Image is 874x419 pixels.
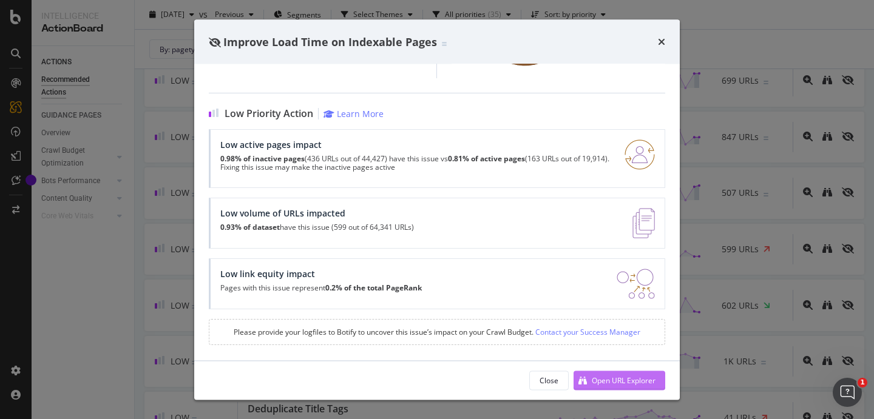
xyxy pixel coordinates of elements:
[592,375,655,385] div: Open URL Explorer
[324,109,384,120] a: Learn More
[194,19,680,400] div: modal
[442,42,447,45] img: Equal
[220,154,305,164] strong: 0.98% of inactive pages
[225,109,313,120] span: Low Priority Action
[209,320,665,346] div: Please provide your logfiles to Botify to uncover this issue’s impact on your Crawl Budget.
[632,209,655,239] img: e5DMFwAAAABJRU5ErkJggg==
[223,34,437,49] span: Improve Load Time on Indexable Pages
[833,378,862,407] iframe: Intercom live chat
[529,370,569,390] button: Close
[574,370,665,390] button: Open URL Explorer
[220,269,422,280] div: Low link equity impact
[220,209,414,219] div: Low volume of URLs impacted
[220,224,414,232] p: have this issue (599 out of 64,341 URLs)
[220,223,280,233] strong: 0.93% of dataset
[658,34,665,50] div: times
[534,327,640,338] a: Contact your Success Manager
[220,140,610,150] div: Low active pages impact
[540,375,558,385] div: Close
[220,155,610,172] p: (436 URLs out of 44,427) have this issue vs (163 URLs out of 19,914). Fixing this issue may make ...
[209,37,221,47] div: eye-slash
[448,154,525,164] strong: 0.81% of active pages
[858,378,867,387] span: 1
[325,283,422,293] strong: 0.2% of the total PageRank
[220,284,422,293] p: Pages with this issue represent
[625,140,655,170] img: RO06QsNG.png
[617,269,655,300] img: DDxVyA23.png
[337,109,384,120] div: Learn More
